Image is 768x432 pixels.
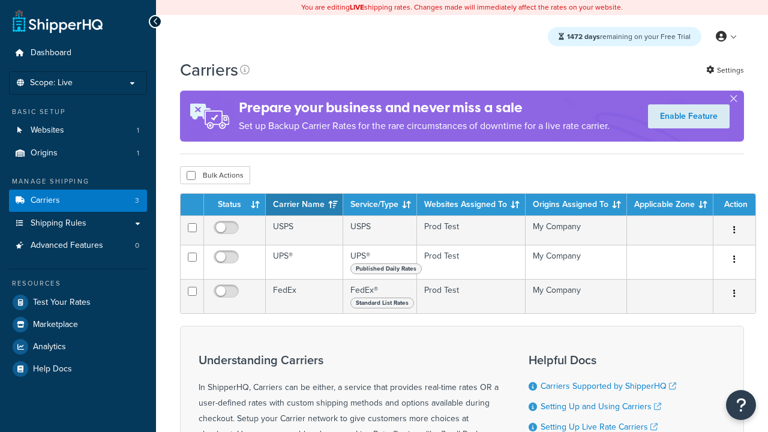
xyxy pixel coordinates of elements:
[266,279,343,313] td: FedEx
[9,42,147,64] a: Dashboard
[9,336,147,358] a: Analytics
[9,235,147,257] li: Advanced Features
[239,118,610,134] p: Set up Backup Carrier Rates for the rare circumstances of downtime for a live rate carrier.
[180,166,250,184] button: Bulk Actions
[239,98,610,118] h4: Prepare your business and never miss a sale
[137,125,139,136] span: 1
[9,142,147,164] a: Origins 1
[135,196,139,206] span: 3
[343,215,417,245] td: USPS
[417,215,526,245] td: Prod Test
[13,9,103,33] a: ShipperHQ Home
[266,215,343,245] td: USPS
[31,196,60,206] span: Carriers
[417,194,526,215] th: Websites Assigned To: activate to sort column ascending
[529,353,685,367] h3: Helpful Docs
[627,194,713,215] th: Applicable Zone: activate to sort column ascending
[713,194,755,215] th: Action
[9,119,147,142] li: Websites
[31,148,58,158] span: Origins
[9,235,147,257] a: Advanced Features 0
[526,279,627,313] td: My Company
[199,353,499,367] h3: Understanding Carriers
[541,380,676,392] a: Carriers Supported by ShipperHQ
[706,62,744,79] a: Settings
[9,190,147,212] li: Carriers
[31,241,103,251] span: Advanced Features
[9,142,147,164] li: Origins
[137,148,139,158] span: 1
[350,298,414,308] span: Standard List Rates
[180,58,238,82] h1: Carriers
[31,125,64,136] span: Websites
[350,263,422,274] span: Published Daily Rates
[567,31,600,42] strong: 1472 days
[548,27,701,46] div: remaining on your Free Trial
[31,48,71,58] span: Dashboard
[180,91,239,142] img: ad-rules-rateshop-fe6ec290ccb7230408bd80ed9643f0289d75e0ffd9eb532fc0e269fcd187b520.png
[33,320,78,330] span: Marketplace
[526,245,627,279] td: My Company
[526,194,627,215] th: Origins Assigned To: activate to sort column ascending
[33,298,91,308] span: Test Your Rates
[648,104,730,128] a: Enable Feature
[343,245,417,279] td: UPS®
[31,218,86,229] span: Shipping Rules
[30,78,73,88] span: Scope: Live
[9,314,147,335] a: Marketplace
[726,390,756,420] button: Open Resource Center
[9,292,147,313] a: Test Your Rates
[266,194,343,215] th: Carrier Name: activate to sort column ascending
[526,215,627,245] td: My Company
[343,194,417,215] th: Service/Type: activate to sort column ascending
[9,212,147,235] a: Shipping Rules
[33,364,72,374] span: Help Docs
[266,245,343,279] td: UPS®
[9,107,147,117] div: Basic Setup
[9,278,147,289] div: Resources
[9,119,147,142] a: Websites 1
[417,245,526,279] td: Prod Test
[343,279,417,313] td: FedEx®
[9,176,147,187] div: Manage Shipping
[350,2,364,13] b: LIVE
[204,194,266,215] th: Status: activate to sort column ascending
[417,279,526,313] td: Prod Test
[135,241,139,251] span: 0
[33,342,66,352] span: Analytics
[9,190,147,212] a: Carriers 3
[9,358,147,380] a: Help Docs
[541,400,661,413] a: Setting Up and Using Carriers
